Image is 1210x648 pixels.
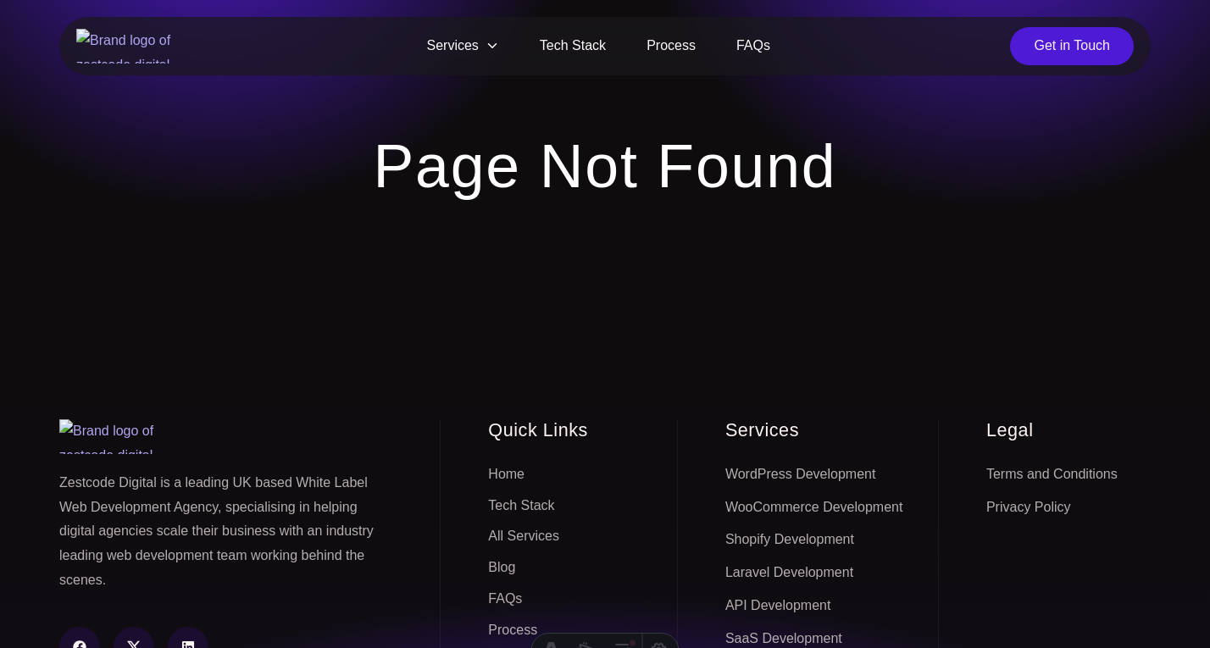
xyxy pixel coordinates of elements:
[986,495,1071,521] a: Privacy Policy
[488,618,537,644] a: Process
[725,462,876,488] a: WordPress Development
[373,130,836,202] h1: Page Not Found
[725,593,831,619] a: API Development
[488,462,525,488] a: Home
[725,419,938,441] h3: Services
[76,29,186,64] img: Brand logo of zestcode digital
[59,419,169,454] img: Brand logo of zestcode digital
[986,462,1118,488] a: Terms and Conditions
[986,419,1151,441] h3: Legal
[725,527,854,553] a: Shopify Development
[488,586,522,612] a: FAQs
[519,27,626,65] a: Tech Stack
[488,493,554,519] a: Tech Stack
[488,419,630,441] h3: Quick Links
[725,495,903,521] a: WooCommerce Development
[407,27,519,65] span: Services
[488,555,515,581] a: Blog
[488,523,559,550] a: All Services
[59,471,389,593] p: Zestcode Digital is a leading UK based White Label Web Development Agency, specialising in helpin...
[725,560,853,586] a: Laravel Development
[716,27,791,65] a: FAQs
[1010,27,1134,65] a: Get in Touch
[626,27,716,65] a: Process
